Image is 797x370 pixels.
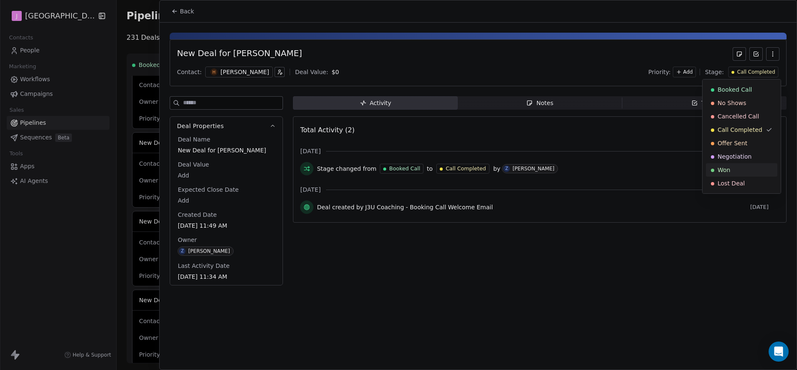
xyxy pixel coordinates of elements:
[718,112,759,121] span: Cancelled Call
[718,152,751,161] span: Negotiation
[718,179,745,188] span: Lost Deal
[706,83,777,190] div: Suggestions
[718,139,747,147] span: Offer Sent
[718,99,746,107] span: No Shows
[718,126,762,134] span: Call Completed
[718,166,730,174] span: Won
[718,85,752,94] span: Booked Call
